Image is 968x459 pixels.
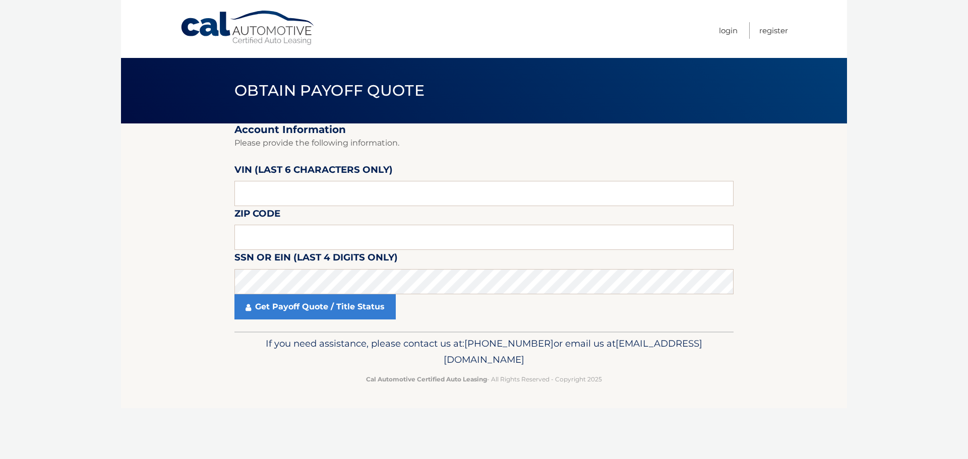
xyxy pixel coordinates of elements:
p: Please provide the following information. [234,136,734,150]
span: [PHONE_NUMBER] [464,338,554,349]
label: VIN (last 6 characters only) [234,162,393,181]
span: Obtain Payoff Quote [234,81,425,100]
a: Get Payoff Quote / Title Status [234,294,396,319]
a: Cal Automotive [180,10,316,46]
label: Zip Code [234,206,280,225]
p: If you need assistance, please contact us at: or email us at [241,336,727,368]
a: Register [759,22,788,39]
strong: Cal Automotive Certified Auto Leasing [366,375,487,383]
label: SSN or EIN (last 4 digits only) [234,250,398,269]
a: Login [719,22,738,39]
p: - All Rights Reserved - Copyright 2025 [241,374,727,384]
h2: Account Information [234,123,734,136]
